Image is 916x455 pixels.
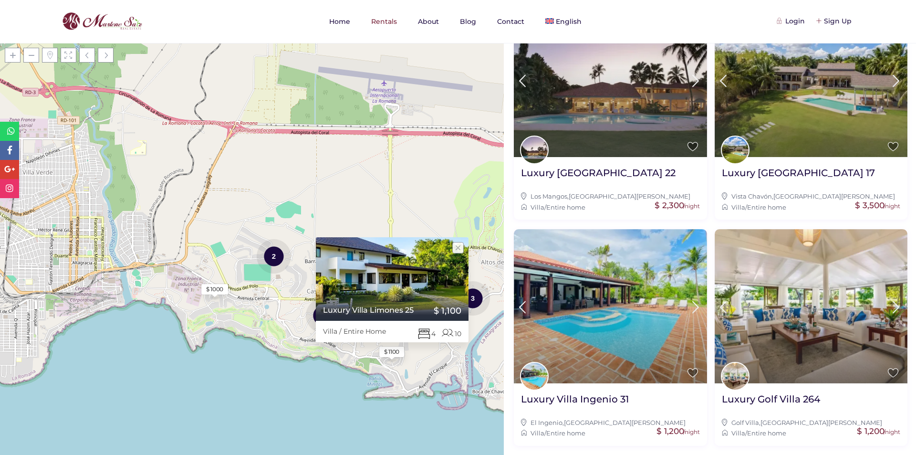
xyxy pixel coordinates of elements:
[722,167,875,186] a: Luxury [GEOGRAPHIC_DATA] 17
[546,429,585,437] a: Entire home
[521,191,700,201] div: ,
[722,202,901,212] div: /
[521,393,629,413] a: Luxury Villa Ingenio 31
[521,167,676,179] h2: Luxury [GEOGRAPHIC_DATA] 22
[731,192,772,200] a: Vista Chavón
[521,202,700,212] div: /
[514,3,707,157] img: Luxury Villa Mangos 22
[731,429,745,437] a: Villa
[316,306,446,315] a: Luxury Villa Limones 25
[778,16,805,26] div: Login
[569,192,690,200] a: [GEOGRAPHIC_DATA][PERSON_NAME]
[316,321,393,342] div: Villa / Entire Home
[441,327,461,339] span: 10
[531,429,544,437] a: Villa
[731,419,759,426] a: Golf Villa
[715,229,908,383] img: Luxury Golf Villa 264
[206,285,223,294] div: $ 1000
[456,280,490,316] div: 3
[180,126,323,176] div: Loading Maps
[556,17,582,26] span: English
[722,417,901,428] div: ,
[546,203,585,211] a: Entire home
[722,167,875,179] h2: Luxury [GEOGRAPHIC_DATA] 17
[715,3,908,157] img: Luxury Villa Vista Chavon 17
[531,419,562,426] a: El Ingenio
[722,428,901,438] div: /
[747,429,786,437] a: Entire home
[531,192,567,200] a: Los Mangos
[773,192,895,200] a: [GEOGRAPHIC_DATA][PERSON_NAME]
[817,16,852,26] div: Sign Up
[384,348,399,356] div: $ 1100
[722,393,820,413] a: Luxury Golf Villa 264
[760,419,882,426] a: [GEOGRAPHIC_DATA][PERSON_NAME]
[747,203,786,211] a: Entire home
[722,191,901,201] div: ,
[531,203,544,211] a: Villa
[521,417,700,428] div: ,
[521,167,676,186] a: Luxury [GEOGRAPHIC_DATA] 22
[514,229,707,383] img: Luxury Villa Ingenio 31
[306,297,340,333] div: 6
[521,428,700,438] div: /
[521,393,629,405] h2: Luxury Villa Ingenio 31
[722,393,820,405] h2: Luxury Golf Villa 264
[564,419,686,426] a: [GEOGRAPHIC_DATA][PERSON_NAME]
[731,203,745,211] a: Villa
[418,327,436,339] span: 4
[257,238,291,274] div: 2
[60,10,145,33] img: logo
